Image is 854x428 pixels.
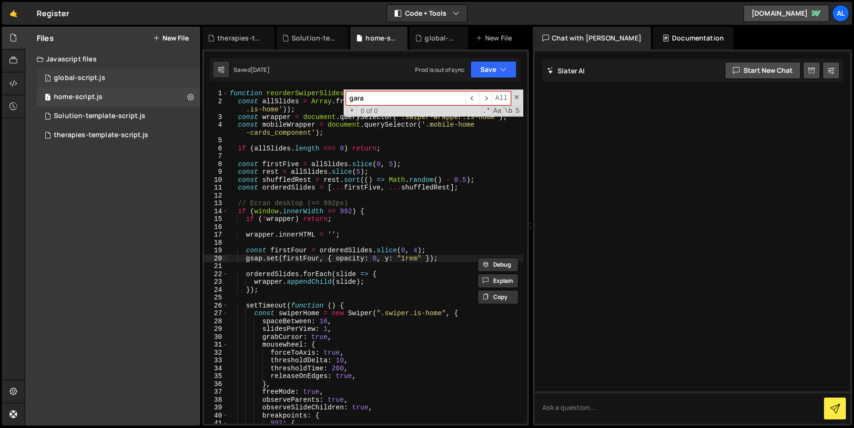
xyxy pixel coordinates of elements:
[204,168,228,176] div: 9
[743,5,829,22] a: [DOMAIN_NAME]
[204,184,228,192] div: 11
[204,239,228,247] div: 18
[204,372,228,380] div: 35
[37,126,200,145] div: 16219/46881.js
[204,294,228,302] div: 25
[204,215,228,223] div: 15
[204,247,228,255] div: 19
[54,74,105,82] div: global-script.js
[476,33,516,43] div: New File
[204,90,228,98] div: 1
[204,278,228,286] div: 23
[204,223,228,231] div: 16
[2,2,25,25] a: 🤙
[25,50,200,69] div: Javascript files
[533,27,651,50] div: Chat with [PERSON_NAME]
[725,62,801,79] button: Start new chat
[54,131,148,139] div: therapies-template-script.js
[204,404,228,412] div: 39
[204,176,228,184] div: 10
[37,88,200,107] div: 16219/43700.js
[204,231,228,239] div: 17
[204,333,228,341] div: 30
[481,106,491,116] span: RegExp Search
[204,255,228,263] div: 20
[204,137,228,145] div: 5
[514,106,520,116] span: Search In Selection
[204,152,228,160] div: 7
[204,98,228,113] div: 2
[204,341,228,349] div: 31
[54,112,145,120] div: Solution-template-script.js
[478,258,518,272] button: Debug
[503,106,513,116] span: Whole Word Search
[470,61,517,78] button: Save
[204,145,228,153] div: 6
[251,66,270,74] div: [DATE]
[204,419,228,428] div: 41
[204,357,228,365] div: 33
[37,69,200,88] div: 16219/43678.js
[204,199,228,208] div: 13
[466,91,479,105] span: ​
[204,192,228,200] div: 12
[653,27,733,50] div: Documentation
[292,33,337,43] div: Solution-template-script.js
[492,106,502,116] span: CaseSensitive Search
[204,113,228,121] div: 3
[478,274,518,288] button: Explain
[204,270,228,279] div: 22
[37,8,69,19] div: Register
[204,380,228,388] div: 36
[357,107,382,115] span: 0 of 0
[217,33,263,43] div: therapies-template-script.js
[37,33,54,43] h2: Files
[204,286,228,294] div: 24
[204,160,228,169] div: 8
[204,349,228,357] div: 32
[387,5,467,22] button: Code + Tools
[547,66,585,75] h2: Slater AI
[492,91,511,105] span: Alt-Enter
[204,262,228,270] div: 21
[204,365,228,373] div: 34
[204,309,228,318] div: 27
[478,290,518,304] button: Copy
[204,396,228,404] div: 38
[45,75,51,83] span: 1
[832,5,849,22] a: Al
[347,106,357,115] span: Toggle Replace mode
[204,318,228,326] div: 28
[45,94,51,102] span: 1
[234,66,270,74] div: Saved
[204,412,228,420] div: 40
[415,66,465,74] div: Prod is out of sync
[204,388,228,396] div: 37
[204,121,228,137] div: 4
[204,208,228,216] div: 14
[204,302,228,310] div: 26
[153,34,189,42] button: New File
[54,93,102,101] div: home-script.js
[366,33,396,43] div: home-script.js
[425,33,457,43] div: global-script.js
[346,91,466,105] input: Search for
[479,91,492,105] span: ​
[204,325,228,333] div: 29
[37,107,200,126] div: 16219/44121.js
